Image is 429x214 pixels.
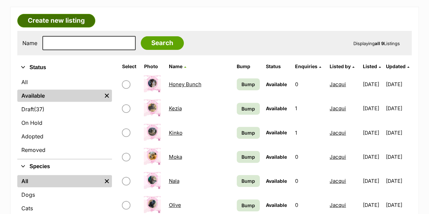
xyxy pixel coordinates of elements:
span: Updated [386,63,406,69]
a: Enquiries [295,63,321,69]
a: Bump [237,151,260,163]
td: [DATE] [386,169,411,193]
td: 1 [292,121,326,144]
td: [DATE] [386,73,411,96]
a: Available [17,90,102,102]
a: Olive [169,202,181,208]
td: [DATE] [360,145,385,169]
a: Bump [237,103,260,115]
div: Status [17,75,112,159]
a: Jacqui [330,154,346,160]
span: Bump [241,202,255,209]
th: Select [119,61,140,72]
td: [DATE] [360,169,385,193]
td: 1 [292,97,326,120]
a: Removed [17,144,112,156]
span: translation missing: en.admin.listings.index.attributes.enquiries [295,63,317,69]
a: Moka [169,154,182,160]
span: Bump [241,105,255,112]
button: Status [17,63,112,72]
a: Kinko [169,130,182,136]
td: 0 [292,169,326,193]
a: Honey Bunch [169,81,201,87]
span: Available [266,178,287,184]
a: All [17,76,112,88]
td: [DATE] [360,73,385,96]
a: Bump [237,175,260,187]
a: Jacqui [330,178,346,184]
a: Nala [169,178,179,184]
th: Bump [234,61,262,72]
td: 0 [292,73,326,96]
td: [DATE] [360,121,385,144]
td: [DATE] [360,97,385,120]
span: Bump [241,129,255,136]
th: Status [263,61,292,72]
a: Updated [386,63,409,69]
span: Listed [363,63,377,69]
td: [DATE] [386,97,411,120]
a: Remove filter [102,90,112,102]
span: Available [266,154,287,160]
span: Available [266,202,287,208]
a: Listed [363,63,381,69]
a: Bump [237,127,260,139]
span: Available [266,81,287,87]
a: Draft [17,103,112,115]
a: Kezia [169,105,181,112]
a: Remove filter [102,175,112,187]
label: Name [22,40,37,46]
a: Listed by [330,63,354,69]
a: Jacqui [330,130,346,136]
a: Bump [237,78,260,90]
a: Jacqui [330,105,346,112]
span: Bump [241,153,255,160]
span: Listed by [330,63,351,69]
a: Jacqui [330,81,346,87]
button: Species [17,162,112,171]
span: Displaying Listings [353,41,400,46]
a: Adopted [17,130,112,142]
span: (37) [34,105,44,113]
a: Name [169,63,186,69]
strong: all 9 [375,41,384,46]
span: Bump [241,81,255,88]
span: Bump [241,177,255,184]
a: Create new listing [17,14,95,27]
a: Bump [237,199,260,211]
span: Name [169,63,182,69]
a: All [17,175,102,187]
input: Search [141,36,184,50]
th: Photo [141,61,165,72]
span: Available [266,130,287,135]
td: [DATE] [386,121,411,144]
span: Available [266,105,287,111]
td: 0 [292,145,326,169]
td: [DATE] [386,145,411,169]
a: Jacqui [330,202,346,208]
a: On Hold [17,117,112,129]
a: Dogs [17,189,112,201]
